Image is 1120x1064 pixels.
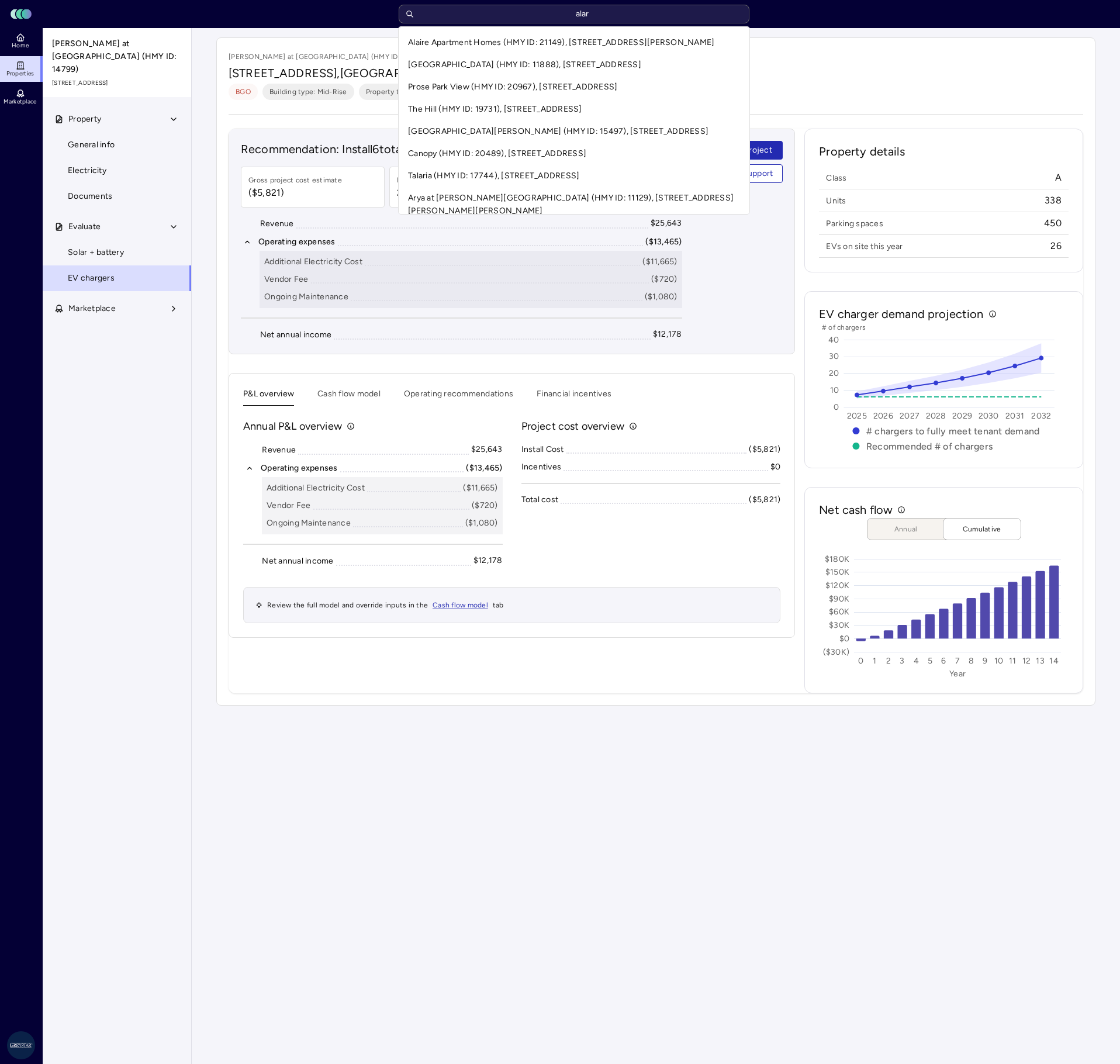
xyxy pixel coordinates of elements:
[403,32,745,54] a: Alaire Apartment Homes (HMY ID: 21149), [STREET_ADDRESS][PERSON_NAME]
[403,143,745,165] a: Canopy (HMY ID: 20489), [STREET_ADDRESS]
[403,98,745,120] a: The Hill (HMY ID: 19731), [STREET_ADDRESS]
[403,76,745,98] a: Prose Park View (HMY ID: 20967), [STREET_ADDRESS]
[403,120,745,143] a: [GEOGRAPHIC_DATA][PERSON_NAME] (HMY ID: 15497), [STREET_ADDRESS]
[403,187,745,222] a: Arya at [PERSON_NAME][GEOGRAPHIC_DATA] (HMY ID: 11129), [STREET_ADDRESS][PERSON_NAME][PERSON_NAME]
[403,54,745,76] a: [GEOGRAPHIC_DATA] (HMY ID: 11888), [STREET_ADDRESS]
[403,165,745,187] a: Talaria (HMY ID: 17744), [STREET_ADDRESS]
